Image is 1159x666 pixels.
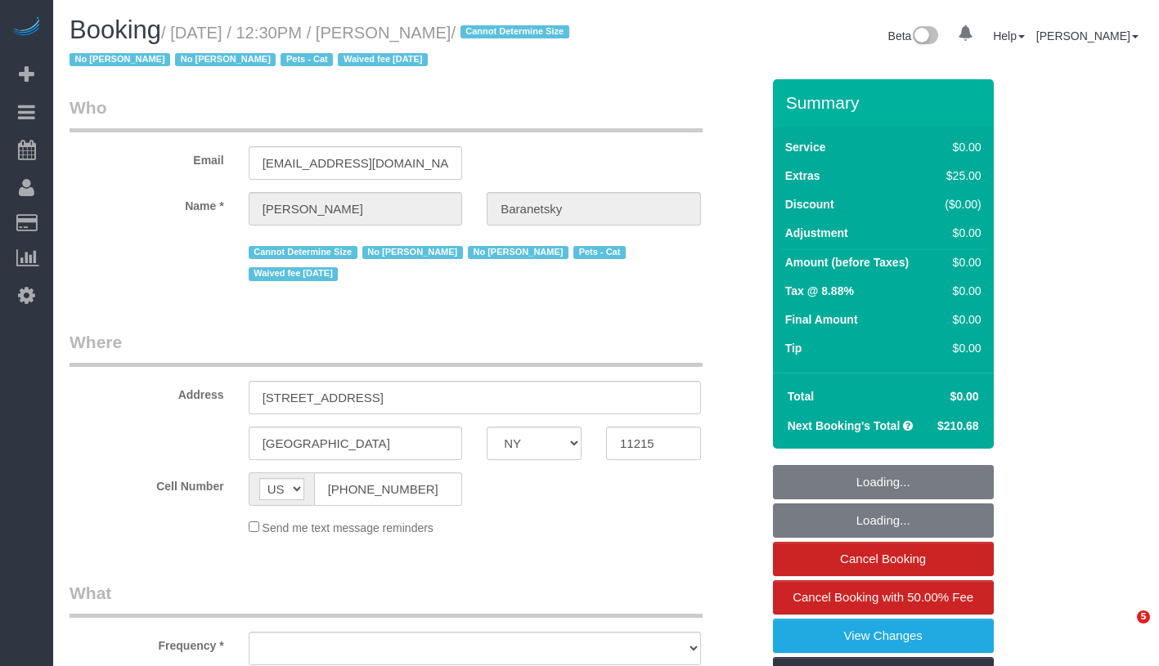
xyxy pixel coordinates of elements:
label: Name * [57,192,236,214]
span: Pets - Cat [573,246,626,259]
span: No [PERSON_NAME] [468,246,568,259]
small: / [DATE] / 12:30PM / [PERSON_NAME] [70,24,574,69]
label: Frequency * [57,632,236,654]
img: Automaid Logo [10,16,43,39]
a: Cancel Booking with 50.00% Fee [773,580,994,615]
label: Address [57,381,236,403]
span: Cancel Booking with 50.00% Fee [793,590,973,604]
label: Tax @ 8.88% [785,283,854,299]
span: Waived fee [DATE] [338,53,428,66]
div: $0.00 [938,311,982,328]
span: No [PERSON_NAME] [362,246,463,259]
label: Final Amount [785,311,858,328]
label: Email [57,146,236,168]
label: Cell Number [57,472,236,494]
h3: Summary [786,93,986,112]
a: Help [993,29,1025,42]
label: Tip [785,340,802,356]
input: City [249,427,463,460]
legend: Where [70,330,703,367]
div: $0.00 [938,340,982,356]
div: $0.00 [938,225,982,241]
span: $0.00 [950,390,979,403]
span: Waived fee [DATE] [249,267,339,280]
div: $25.00 [938,168,982,184]
span: Booking [70,16,161,44]
span: $210.68 [937,419,979,432]
input: Zip Code [606,427,701,460]
label: Service [785,139,826,155]
label: Discount [785,196,834,212]
label: Adjustment [785,225,848,241]
label: Amount (before Taxes) [785,254,909,270]
span: Cannot Determine Size [249,246,357,259]
strong: Next Booking's Total [788,419,901,432]
input: Cell Number [314,472,463,506]
span: Send me text message reminders [263,521,434,534]
strong: Total [788,390,814,403]
div: $0.00 [938,283,982,299]
span: Pets - Cat [281,53,333,66]
a: Cancel Booking [773,542,994,576]
span: No [PERSON_NAME] [175,53,276,66]
span: Cannot Determine Size [460,25,569,38]
input: Email [249,146,463,180]
iframe: Intercom live chat [1103,610,1143,650]
a: [PERSON_NAME] [1036,29,1139,42]
div: ($0.00) [938,196,982,212]
div: $0.00 [938,139,982,155]
a: Beta [888,29,939,42]
legend: Who [70,96,703,132]
input: Last Name [487,192,701,226]
input: First Name [249,192,463,226]
img: New interface [911,26,938,47]
span: 5 [1137,610,1150,624]
label: Extras [785,168,820,184]
legend: What [70,581,703,618]
a: View Changes [773,619,994,653]
span: No [PERSON_NAME] [70,53,170,66]
div: $0.00 [938,254,982,270]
